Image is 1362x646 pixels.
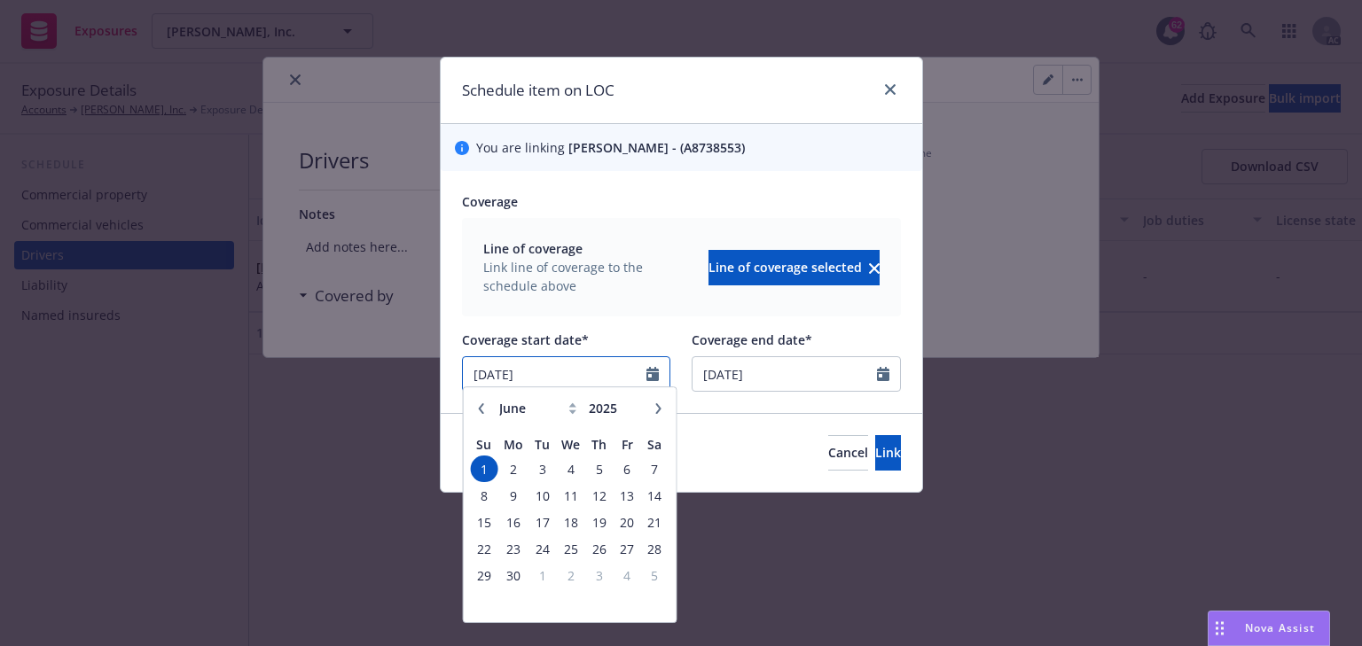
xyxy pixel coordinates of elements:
[463,357,647,391] input: MM/DD/YYYY
[476,138,745,157] span: You are linking
[641,455,669,482] td: 7
[641,482,669,509] td: 14
[558,485,583,507] span: 11
[693,357,877,391] input: MM/DD/YYYY
[470,482,497,509] td: 8
[530,564,554,587] span: 1
[614,511,638,533] span: 20
[1208,611,1330,646] button: Nova Assist
[647,436,661,453] span: Sa
[587,511,611,533] span: 19
[504,436,523,453] span: Mo
[708,250,880,285] button: Line of coverage selectedclear selection
[558,564,583,587] span: 2
[641,535,669,562] td: 28
[497,588,528,615] td: empty-day-cell
[462,193,518,210] span: Coverage
[613,562,640,588] td: 4
[587,458,611,480] span: 5
[528,588,556,615] td: empty-day-cell
[470,455,497,482] td: 1
[497,455,528,482] td: 2
[528,509,556,535] td: 17
[483,239,698,258] span: Line of coverage
[558,511,583,533] span: 18
[646,367,659,381] svg: Calendar
[643,564,667,587] span: 5
[528,482,556,509] td: 10
[528,562,556,588] td: 1
[472,538,496,560] span: 22
[556,455,585,482] td: 4
[643,458,667,480] span: 7
[462,331,589,348] span: Coverage start date*
[613,535,640,562] td: 27
[828,435,868,471] button: Cancel
[585,588,613,615] td: empty-day-cell
[1245,620,1315,635] span: Nova Assist
[614,458,638,480] span: 6
[530,458,554,480] span: 3
[568,139,745,156] span: [PERSON_NAME] - (A8738553)
[499,511,526,533] span: 16
[692,331,812,348] span: Coverage end date*
[499,458,526,480] span: 2
[556,535,585,562] td: 25
[497,482,528,509] td: 9
[641,509,669,535] td: 21
[462,79,614,102] h1: Schedule item on LOC
[613,509,640,535] td: 20
[585,509,613,535] td: 19
[561,436,580,453] span: We
[483,258,698,295] span: Link line of coverage to the schedule above
[499,538,526,560] span: 23
[476,436,491,453] span: Su
[556,482,585,509] td: 11
[585,482,613,509] td: 12
[530,538,554,560] span: 24
[556,509,585,535] td: 18
[614,538,638,560] span: 27
[585,455,613,482] td: 5
[528,455,556,482] td: 3
[613,482,640,509] td: 13
[643,538,667,560] span: 28
[530,511,554,533] span: 17
[558,458,583,480] span: 4
[643,485,667,507] span: 14
[641,562,669,588] td: 5
[472,511,496,533] span: 15
[622,436,633,453] span: Fr
[875,444,901,461] span: Link
[556,562,585,588] td: 2
[614,485,638,507] span: 13
[470,588,497,615] td: empty-day-cell
[472,458,496,480] span: 1
[497,509,528,535] td: 16
[585,535,613,562] td: 26
[497,535,528,562] td: 23
[614,564,638,587] span: 4
[472,485,496,507] span: 8
[470,535,497,562] td: 22
[497,562,528,588] td: 30
[499,564,526,587] span: 30
[587,485,611,507] span: 12
[877,367,889,381] svg: Calendar
[1209,611,1231,645] div: Drag to move
[828,444,868,461] span: Cancel
[591,436,607,453] span: Th
[587,564,611,587] span: 3
[499,485,526,507] span: 9
[535,436,550,453] span: Tu
[556,588,585,615] td: empty-day-cell
[558,538,583,560] span: 25
[869,263,880,274] svg: clear selection
[472,564,496,587] span: 29
[613,588,640,615] td: empty-day-cell
[880,79,901,100] a: close
[587,538,611,560] span: 26
[641,588,669,615] td: empty-day-cell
